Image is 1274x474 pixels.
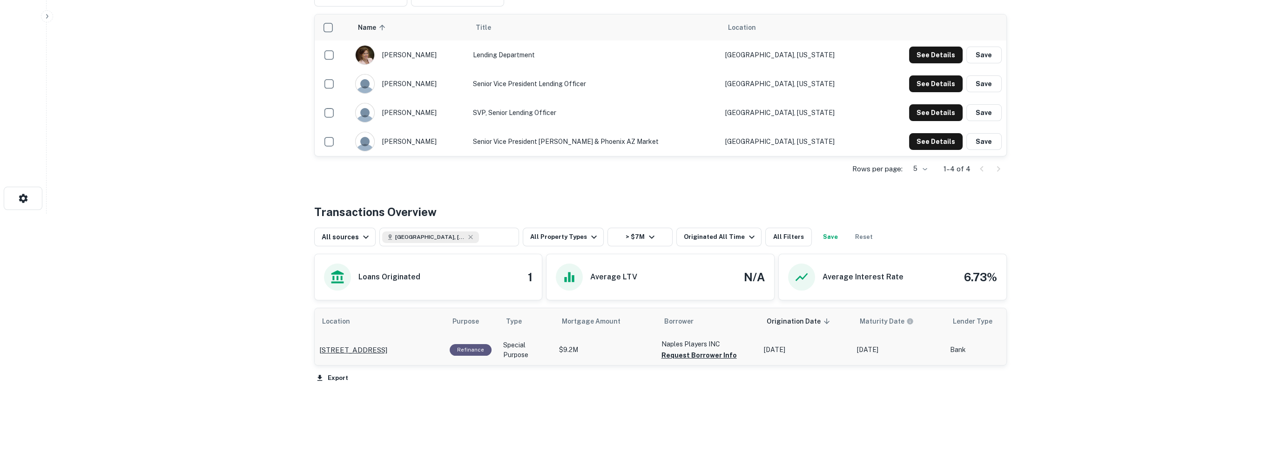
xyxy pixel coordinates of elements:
[445,308,499,334] th: Purpose
[355,103,463,122] div: [PERSON_NAME]
[395,233,465,241] span: [GEOGRAPHIC_DATA], [GEOGRAPHIC_DATA], [GEOGRAPHIC_DATA]
[319,345,440,356] a: [STREET_ADDRESS]
[590,271,637,283] h6: Average LTV
[503,340,550,360] p: Special Purpose
[684,231,757,243] div: Originated All Time
[468,98,721,127] td: SVP, Senior Lending Officer
[450,344,492,356] div: This loan purpose was for refinancing
[909,133,963,150] button: See Details
[759,308,852,334] th: Origination Date
[950,345,1025,355] p: Bank
[966,47,1002,63] button: Save
[315,14,1006,156] div: scrollable content
[661,350,737,361] button: Request Borrower Info
[661,339,755,349] p: Naples Players INC
[852,163,903,175] p: Rows per page:
[764,345,848,355] p: [DATE]
[860,316,904,326] h6: Maturity Date
[852,308,945,334] th: Maturity dates displayed may be estimated. Please contact the lender for the most accurate maturi...
[355,132,463,151] div: [PERSON_NAME]
[822,271,903,283] h6: Average Interest Rate
[358,22,388,33] span: Name
[676,228,762,246] button: Originated All Time
[906,162,929,176] div: 5
[314,203,437,220] h4: Transactions Overview
[562,316,633,327] span: Mortgage Amount
[664,316,694,327] span: Borrower
[909,75,963,92] button: See Details
[355,45,463,65] div: [PERSON_NAME]
[355,74,463,94] div: [PERSON_NAME]
[468,127,721,156] td: Senior Vice President [PERSON_NAME] & Phoenix AZ Market
[721,41,874,69] td: [GEOGRAPHIC_DATA], [US_STATE]
[523,228,604,246] button: All Property Types
[322,231,371,243] div: All sources
[1227,400,1274,444] iframe: Chat Widget
[744,269,765,285] h4: N/A
[966,104,1002,121] button: Save
[966,75,1002,92] button: Save
[315,308,1006,365] div: scrollable content
[356,46,374,64] img: 1517777082994
[953,316,992,327] span: Lender Type
[909,104,963,121] button: See Details
[554,308,657,334] th: Mortgage Amount
[860,316,914,326] div: Maturity dates displayed may be estimated. Please contact the lender for the most accurate maturi...
[728,22,756,33] span: Location
[765,228,812,246] button: All Filters
[559,345,652,355] p: $9.2M
[468,41,721,69] td: Lending Department
[945,308,1029,334] th: Lender Type
[351,14,468,41] th: Name
[356,74,374,93] img: 9c8pery4andzj6ohjkjp54ma2
[966,133,1002,150] button: Save
[319,345,387,356] p: [STREET_ADDRESS]
[314,371,351,385] button: Export
[964,269,997,285] h4: 6.73%
[476,22,503,33] span: Title
[860,316,926,326] span: Maturity dates displayed may be estimated. Please contact the lender for the most accurate maturi...
[452,316,491,327] span: Purpose
[607,228,673,246] button: > $7M
[909,47,963,63] button: See Details
[358,271,420,283] h6: Loans Originated
[767,316,833,327] span: Origination Date
[356,132,374,151] img: 9c8pery4andzj6ohjkjp54ma2
[506,316,534,327] span: Type
[816,228,845,246] button: Save your search to get updates of matches that match your search criteria.
[528,269,533,285] h4: 1
[322,316,362,327] span: Location
[849,228,879,246] button: Reset
[314,228,376,246] button: All sources
[857,345,941,355] p: [DATE]
[721,69,874,98] td: [GEOGRAPHIC_DATA], [US_STATE]
[356,103,374,122] img: 9c8pery4andzj6ohjkjp54ma2
[944,163,971,175] p: 1–4 of 4
[721,14,874,41] th: Location
[468,69,721,98] td: Senior Vice President Lending Officer
[657,308,759,334] th: Borrower
[499,308,554,334] th: Type
[721,127,874,156] td: [GEOGRAPHIC_DATA], [US_STATE]
[721,98,874,127] td: [GEOGRAPHIC_DATA], [US_STATE]
[468,14,721,41] th: Title
[315,308,445,334] th: Location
